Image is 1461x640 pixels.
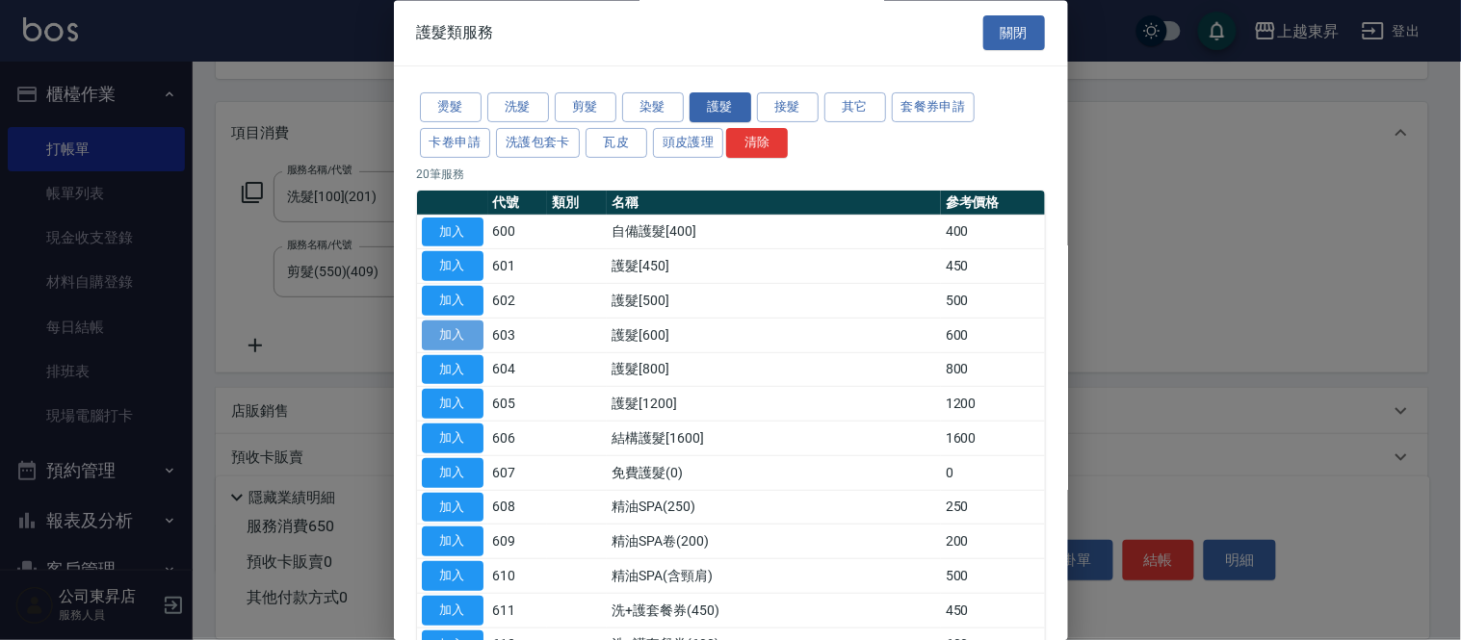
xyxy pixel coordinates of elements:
td: 精油SPA(含頸肩) [607,559,940,594]
button: 加入 [422,390,483,420]
button: 瓦皮 [586,128,647,158]
td: 護髮[450] [607,249,940,284]
td: 免費護髮(0) [607,456,940,491]
button: 加入 [422,562,483,592]
button: 套餐券申請 [892,93,976,123]
button: 護髮 [690,93,751,123]
td: 608 [488,491,548,525]
td: 603 [488,319,548,353]
td: 600 [488,216,548,250]
button: 清除 [726,128,788,158]
button: 卡卷申請 [420,128,491,158]
td: 精油SPA(250) [607,491,940,525]
button: 加入 [422,355,483,385]
button: 其它 [824,93,886,123]
td: 605 [488,387,548,422]
button: 加入 [422,596,483,626]
td: 200 [941,525,1045,559]
button: 剪髮 [555,93,616,123]
td: 607 [488,456,548,491]
button: 洗護包套卡 [496,128,580,158]
td: 609 [488,525,548,559]
td: 0 [941,456,1045,491]
td: 611 [488,594,548,628]
button: 頭皮護理 [653,128,724,158]
td: 洗+護套餐券(450) [607,594,940,628]
td: 450 [941,594,1045,628]
td: 450 [941,249,1045,284]
button: 加入 [422,493,483,523]
td: 護髮[800] [607,353,940,388]
td: 1200 [941,387,1045,422]
td: 自備護髮[400] [607,216,940,250]
button: 染髮 [622,93,684,123]
th: 代號 [488,191,548,216]
button: 加入 [422,424,483,454]
button: 加入 [422,458,483,488]
td: 250 [941,491,1045,525]
td: 601 [488,249,548,284]
p: 20 筆服務 [417,166,1045,183]
td: 結構護髮[1600] [607,422,940,456]
td: 精油SPA卷(200) [607,525,940,559]
button: 燙髮 [420,93,482,123]
button: 關閉 [983,15,1045,51]
td: 606 [488,422,548,456]
td: 602 [488,284,548,319]
th: 類別 [547,191,607,216]
td: 護髮[600] [607,319,940,353]
td: 400 [941,216,1045,250]
button: 加入 [422,287,483,317]
button: 加入 [422,252,483,282]
button: 洗髮 [487,93,549,123]
td: 600 [941,319,1045,353]
button: 加入 [422,218,483,247]
td: 500 [941,559,1045,594]
th: 名稱 [607,191,940,216]
td: 610 [488,559,548,594]
td: 護髮[500] [607,284,940,319]
td: 500 [941,284,1045,319]
td: 604 [488,353,548,388]
td: 1600 [941,422,1045,456]
span: 護髮類服務 [417,23,494,42]
td: 800 [941,353,1045,388]
button: 加入 [422,527,483,557]
button: 加入 [422,320,483,350]
th: 參考價格 [941,191,1045,216]
button: 接髮 [757,93,819,123]
td: 護髮[1200] [607,387,940,422]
